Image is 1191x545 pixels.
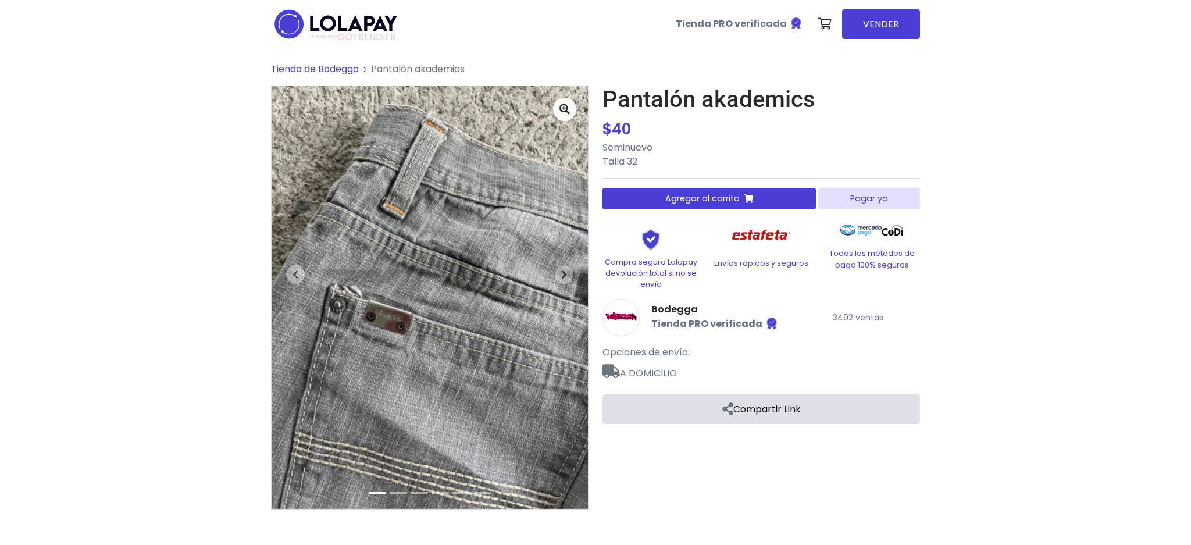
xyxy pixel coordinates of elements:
img: medium_1722894415832.jpeg [272,86,588,509]
h1: Pantalón akademics [602,86,920,113]
button: Pagar ya [818,188,920,209]
p: Compra segura Lolapay devolución total si no se envía [602,257,699,290]
small: 3492 ventas [833,312,883,323]
a: VENDER [842,9,920,39]
b: Tienda PRO verificada [676,17,787,30]
img: Tienda verificada [765,316,779,330]
span: 40 [612,119,631,140]
img: logo [271,6,401,42]
img: Codi Logo [882,219,903,242]
a: Compartir Link [602,394,920,424]
p: Envíos rápidos y seguros [713,258,810,269]
span: Pantalón akademics [371,62,465,76]
nav: breadcrumb [271,62,920,86]
a: Bodegga [651,302,779,316]
img: Estafeta Logo [723,219,800,252]
img: Shield [622,228,680,250]
img: Mercado Pago Logo [840,219,882,242]
p: Seminuevo Talla 32 [602,141,920,169]
button: Agregar al carrito [602,188,816,209]
span: TRENDIER [311,32,396,42]
span: POWERED BY [311,34,337,40]
a: Tienda de Bodegga [271,62,359,76]
div: $ [602,118,920,141]
img: Bodegga [602,299,640,336]
span: A DOMICILIO [602,359,920,380]
span: Agregar al carrito [665,193,740,205]
img: Tienda verificada [789,16,803,30]
b: Tienda PRO verificada [651,318,762,331]
span: Opciones de envío: [602,345,690,359]
p: Todos los métodos de pago 100% seguros [823,248,920,270]
span: GO [337,30,352,44]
